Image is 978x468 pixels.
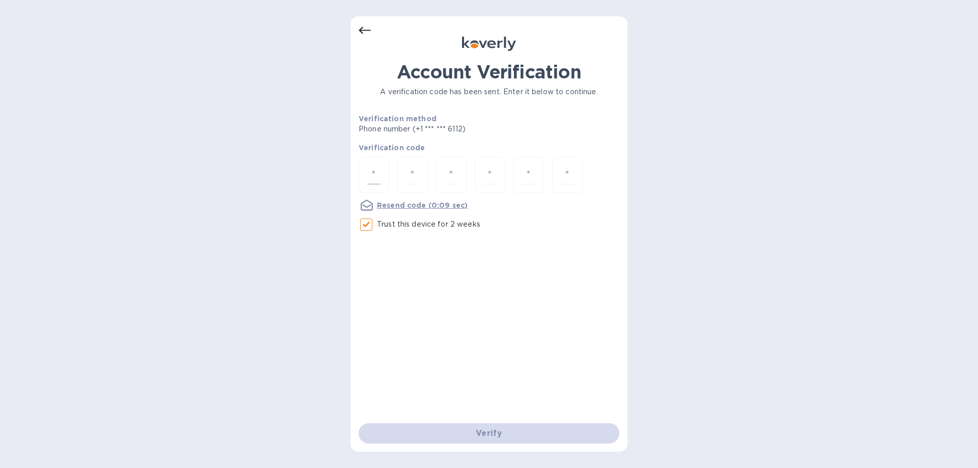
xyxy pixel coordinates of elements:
[359,124,544,134] p: Phone number (+1 *** *** 6112)
[377,201,468,209] u: Resend code (0:09 sec)
[359,143,619,153] p: Verification code
[359,61,619,82] h1: Account Verification
[377,219,480,230] p: Trust this device for 2 weeks
[359,87,619,97] p: A verification code has been sent. Enter it below to continue.
[359,115,437,123] b: Verification method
